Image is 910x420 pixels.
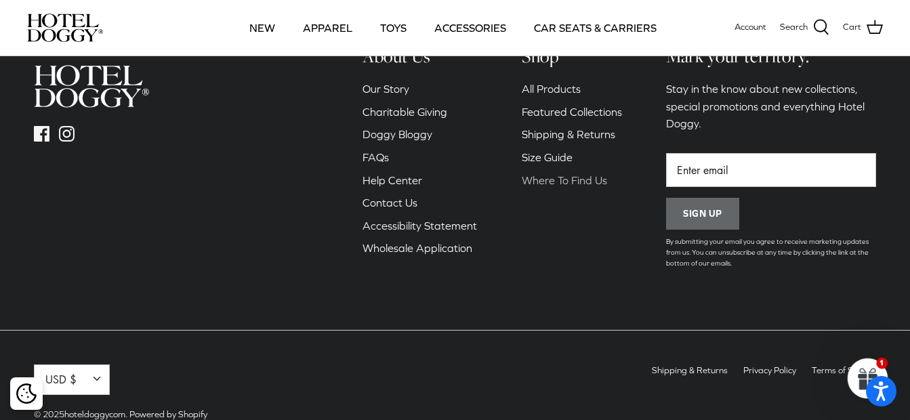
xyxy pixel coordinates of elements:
img: hoteldoggycom [27,14,103,42]
div: Cookie policy [10,377,43,410]
span: Account [735,22,766,32]
a: APPAREL [291,5,365,51]
a: Size Guide [522,151,573,163]
a: Privacy Policy [743,365,796,375]
a: ACCESSORIES [422,5,518,51]
div: Primary navigation [201,5,705,51]
a: All Products [522,83,581,95]
a: Cart [843,19,883,37]
img: hoteldoggycom [34,65,149,108]
a: TOYS [368,5,419,51]
h6: Mark your territory. [666,45,876,68]
div: Secondary navigation [349,45,491,283]
p: By submitting your email you agree to receive marketing updates from us. You can unsubscribe at a... [666,236,876,269]
h6: Shop [522,45,622,68]
a: Contact Us [363,196,417,209]
span: Search [780,20,808,35]
a: Terms of Service [812,365,876,375]
a: Featured Collections [522,106,622,118]
a: hoteldoggycom [64,409,125,419]
ul: Secondary navigation [645,364,883,383]
input: Email [666,153,876,187]
img: Cookie policy [16,383,37,404]
button: Cookie policy [14,382,38,406]
span: © 2025 . [34,409,127,419]
a: Shipping & Returns [522,128,615,140]
span: Cart [843,20,861,35]
a: Where To Find Us [522,174,607,186]
a: Doggy Bloggy [363,128,432,140]
a: Accessibility Statement [363,219,477,232]
a: NEW [237,5,287,51]
a: Help Center [363,174,422,186]
a: Facebook [34,126,49,142]
a: Instagram [59,126,75,142]
h6: About Us [363,45,477,68]
button: USD $ [34,364,110,395]
a: CAR SEATS & CARRIERS [522,5,669,51]
a: Powered by Shopify [129,409,207,419]
a: Charitable Giving [363,106,447,118]
button: Sign up [666,198,739,230]
a: Account [735,20,766,35]
a: Wholesale Application [363,242,472,254]
a: Our Story [363,83,409,95]
a: FAQs [363,151,389,163]
a: Search [780,19,829,37]
div: Secondary navigation [508,45,636,283]
a: Shipping & Returns [652,365,728,375]
p: Stay in the know about new collections, special promotions and everything Hotel Doggy. [666,81,876,133]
